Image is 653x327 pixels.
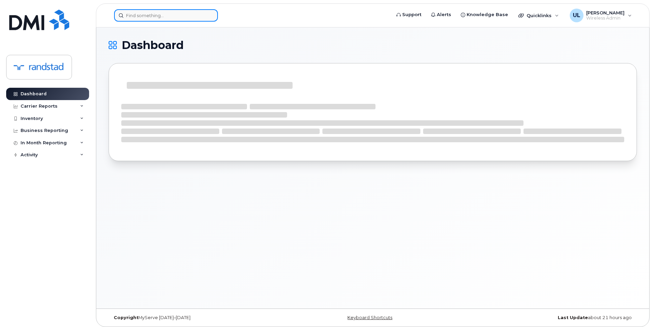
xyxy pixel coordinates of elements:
div: MyServe [DATE]–[DATE] [109,315,285,320]
div: about 21 hours ago [461,315,637,320]
strong: Last Update [558,315,588,320]
a: Keyboard Shortcuts [347,315,392,320]
strong: Copyright [114,315,138,320]
span: Dashboard [122,40,184,50]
